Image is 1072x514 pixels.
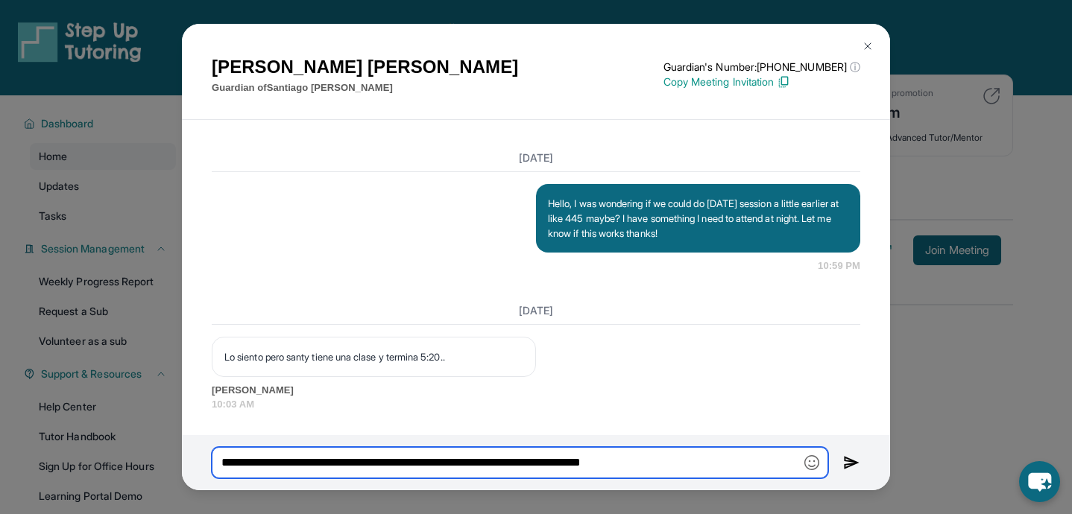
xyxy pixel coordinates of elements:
img: Copy Icon [777,75,790,89]
span: ⓘ [850,60,860,74]
p: Lo siento pero santy tiene una clase y termina 5:20.. [224,349,523,364]
p: Copy Meeting Invitation [663,74,860,89]
button: chat-button [1019,461,1060,502]
h1: [PERSON_NAME] [PERSON_NAME] [212,54,518,80]
h3: [DATE] [212,303,860,318]
h3: [DATE] [212,150,860,165]
span: 10:03 AM [212,397,860,412]
span: [PERSON_NAME] [212,383,860,398]
img: Send icon [843,454,860,472]
img: Emoji [804,455,819,470]
p: Hello, I was wondering if we could do [DATE] session a little earlier at like 445 maybe? I have s... [548,196,848,241]
img: Close Icon [862,40,874,52]
span: 10:59 PM [818,258,860,273]
p: Guardian's Number: [PHONE_NUMBER] [663,60,860,74]
p: Guardian of Santiago [PERSON_NAME] [212,80,518,95]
